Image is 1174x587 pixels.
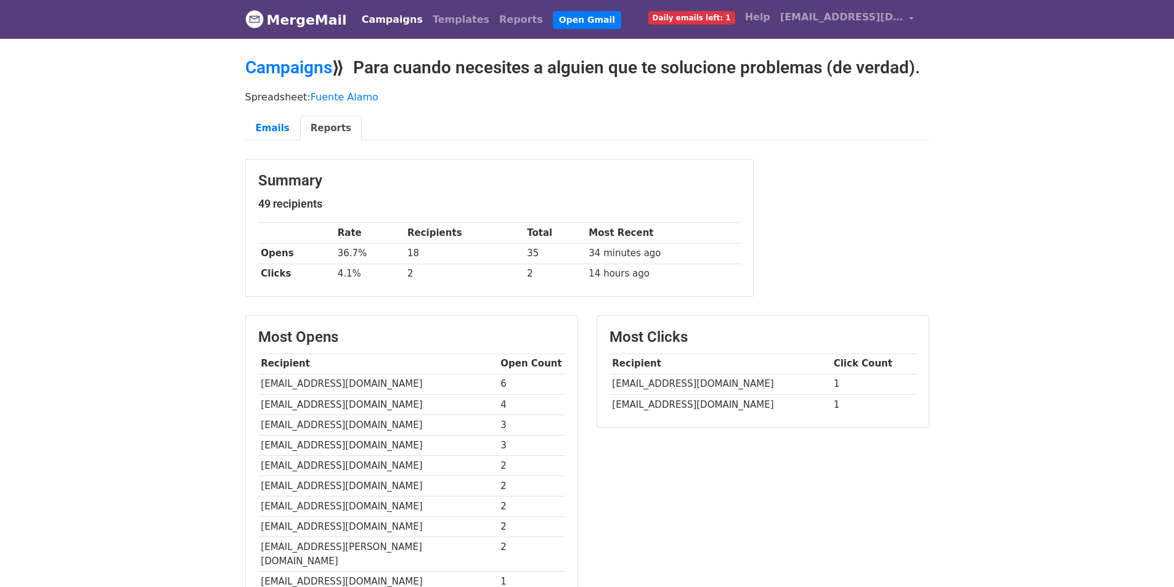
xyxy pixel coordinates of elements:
[524,223,585,243] th: Total
[609,354,831,374] th: Recipient
[831,374,916,394] td: 1
[404,223,524,243] th: Recipients
[258,197,741,211] h5: 49 recipients
[258,496,498,517] td: [EMAIL_ADDRESS][DOMAIN_NAME]
[586,264,741,284] td: 14 hours ago
[498,476,565,496] td: 2
[428,7,494,32] a: Templates
[498,435,565,455] td: 3
[648,11,735,25] span: Daily emails left: 1
[831,394,916,415] td: 1
[245,116,300,141] a: Emails
[780,10,903,25] span: [EMAIL_ADDRESS][DOMAIN_NAME]
[258,394,498,415] td: [EMAIL_ADDRESS][DOMAIN_NAME]
[258,456,498,476] td: [EMAIL_ADDRESS][DOMAIN_NAME]
[258,537,498,572] td: [EMAIL_ADDRESS][PERSON_NAME][DOMAIN_NAME]
[498,374,565,394] td: 6
[609,394,831,415] td: [EMAIL_ADDRESS][DOMAIN_NAME]
[498,456,565,476] td: 2
[258,415,498,435] td: [EMAIL_ADDRESS][DOMAIN_NAME]
[498,354,565,374] th: Open Count
[498,496,565,517] td: 2
[609,328,916,346] h3: Most Clicks
[404,243,524,264] td: 18
[258,476,498,496] td: [EMAIL_ADDRESS][DOMAIN_NAME]
[245,57,332,78] a: Campaigns
[335,223,404,243] th: Rate
[524,264,585,284] td: 2
[258,172,741,190] h3: Summary
[258,264,335,284] th: Clicks
[498,394,565,415] td: 4
[524,243,585,264] td: 35
[494,7,548,32] a: Reports
[258,328,565,346] h3: Most Opens
[258,243,335,264] th: Opens
[245,57,929,78] h2: ⟫ Para cuando necesites a alguien que te solucione problemas (de verdad).
[553,11,621,29] a: Open Gmail
[300,116,362,141] a: Reports
[775,5,919,34] a: [EMAIL_ADDRESS][DOMAIN_NAME]
[357,7,428,32] a: Campaigns
[498,415,565,435] td: 3
[643,5,740,30] a: Daily emails left: 1
[245,7,347,33] a: MergeMail
[609,374,831,394] td: [EMAIL_ADDRESS][DOMAIN_NAME]
[245,91,929,103] p: Spreadsheet:
[498,537,565,572] td: 2
[831,354,916,374] th: Click Count
[258,354,498,374] th: Recipient
[258,435,498,455] td: [EMAIL_ADDRESS][DOMAIN_NAME]
[335,243,404,264] td: 36.7%
[335,264,404,284] td: 4.1%
[258,517,498,537] td: [EMAIL_ADDRESS][DOMAIN_NAME]
[404,264,524,284] td: 2
[740,5,775,30] a: Help
[311,91,378,103] a: Fuente Alamo
[586,243,741,264] td: 34 minutes ago
[498,517,565,537] td: 2
[258,374,498,394] td: [EMAIL_ADDRESS][DOMAIN_NAME]
[245,10,264,28] img: MergeMail logo
[586,223,741,243] th: Most Recent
